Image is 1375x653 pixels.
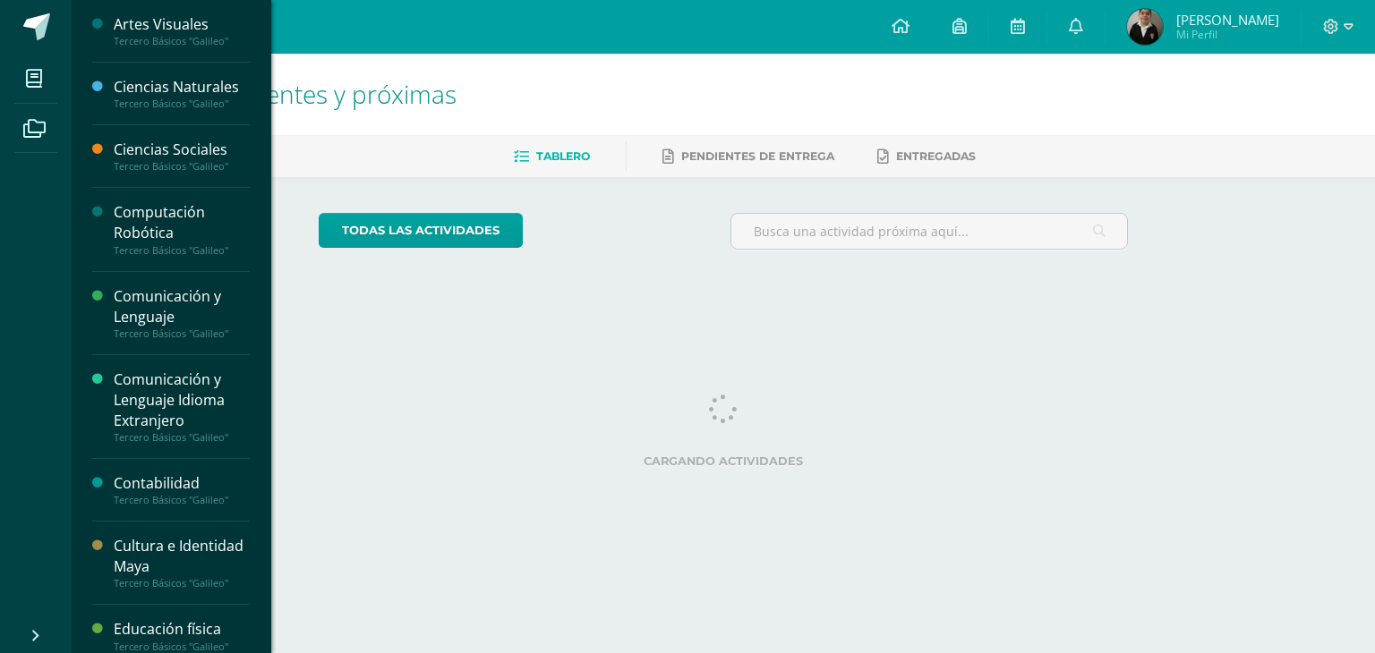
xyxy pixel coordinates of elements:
div: Tercero Básicos "Galileo" [114,327,250,340]
span: Entregadas [896,149,976,163]
div: Ciencias Naturales [114,77,250,98]
a: Cultura e Identidad MayaTercero Básicos "Galileo" [114,536,250,589]
div: Tercero Básicos "Galileo" [114,244,250,257]
a: todas las Actividades [319,213,523,248]
div: Tercero Básicos "Galileo" [114,494,250,506]
a: Tablero [514,142,590,171]
img: b1f376125d40c8c9afaa3d3142b1b8e4.png [1127,9,1163,45]
div: Cultura e Identidad Maya [114,536,250,577]
div: Ciencias Sociales [114,140,250,160]
div: Tercero Básicos "Galileo" [114,577,250,589]
a: ContabilidadTercero Básicos "Galileo" [114,473,250,506]
a: Comunicación y LenguajeTercero Básicos "Galileo" [114,286,250,340]
a: Educación físicaTercero Básicos "Galileo" [114,619,250,652]
div: Tercero Básicos "Galileo" [114,640,250,653]
a: Ciencias NaturalesTercero Básicos "Galileo" [114,77,250,110]
span: Actividades recientes y próximas [93,77,457,111]
div: Educación física [114,619,250,640]
span: Pendientes de entrega [681,149,834,163]
a: Computación RobóticaTercero Básicos "Galileo" [114,202,250,256]
a: Entregadas [877,142,976,171]
div: Tercero Básicos "Galileo" [114,431,250,444]
div: Tercero Básicos "Galileo" [114,98,250,110]
a: Comunicación y Lenguaje Idioma ExtranjeroTercero Básicos "Galileo" [114,369,250,444]
div: Contabilidad [114,473,250,494]
div: Comunicación y Lenguaje Idioma Extranjero [114,369,250,431]
div: Tercero Básicos "Galileo" [114,160,250,173]
div: Computación Robótica [114,202,250,243]
label: Cargando actividades [319,454,1129,468]
span: Tablero [536,149,590,163]
div: Comunicación y Lenguaje [114,286,250,327]
div: Tercero Básicos "Galileo" [114,35,250,47]
a: Ciencias SocialesTercero Básicos "Galileo" [114,140,250,173]
a: Artes VisualesTercero Básicos "Galileo" [114,14,250,47]
input: Busca una actividad próxima aquí... [731,214,1128,249]
span: Mi Perfil [1176,27,1279,42]
a: Pendientes de entrega [662,142,834,171]
span: [PERSON_NAME] [1176,11,1279,29]
div: Artes Visuales [114,14,250,35]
